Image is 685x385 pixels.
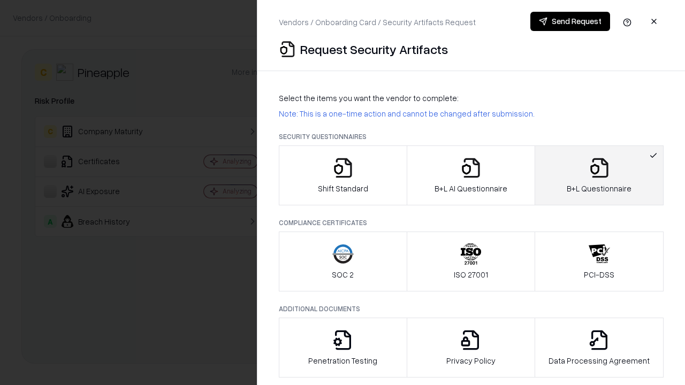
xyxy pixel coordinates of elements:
button: B+L AI Questionnaire [407,145,536,205]
p: SOC 2 [332,269,354,280]
p: B+L Questionnaire [567,183,631,194]
p: PCI-DSS [584,269,614,280]
button: ISO 27001 [407,232,536,291]
p: Select the items you want the vendor to complete: [279,93,664,104]
p: Data Processing Agreement [549,355,650,366]
p: Vendors / Onboarding Card / Security Artifacts Request [279,17,476,28]
p: Privacy Policy [446,355,496,366]
p: Request Security Artifacts [300,41,448,58]
button: Data Processing Agreement [535,318,664,378]
button: Privacy Policy [407,318,536,378]
button: SOC 2 [279,232,407,291]
p: Note: This is a one-time action and cannot be changed after submission. [279,108,664,119]
button: Penetration Testing [279,318,407,378]
p: Additional Documents [279,304,664,313]
button: Shift Standard [279,145,407,205]
button: PCI-DSS [535,232,664,291]
button: Send Request [530,12,610,31]
p: Compliance Certificates [279,218,664,227]
p: Penetration Testing [308,355,377,366]
p: Security Questionnaires [279,132,664,141]
button: B+L Questionnaire [535,145,664,205]
p: ISO 27001 [454,269,488,280]
p: Shift Standard [318,183,368,194]
p: B+L AI Questionnaire [435,183,507,194]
